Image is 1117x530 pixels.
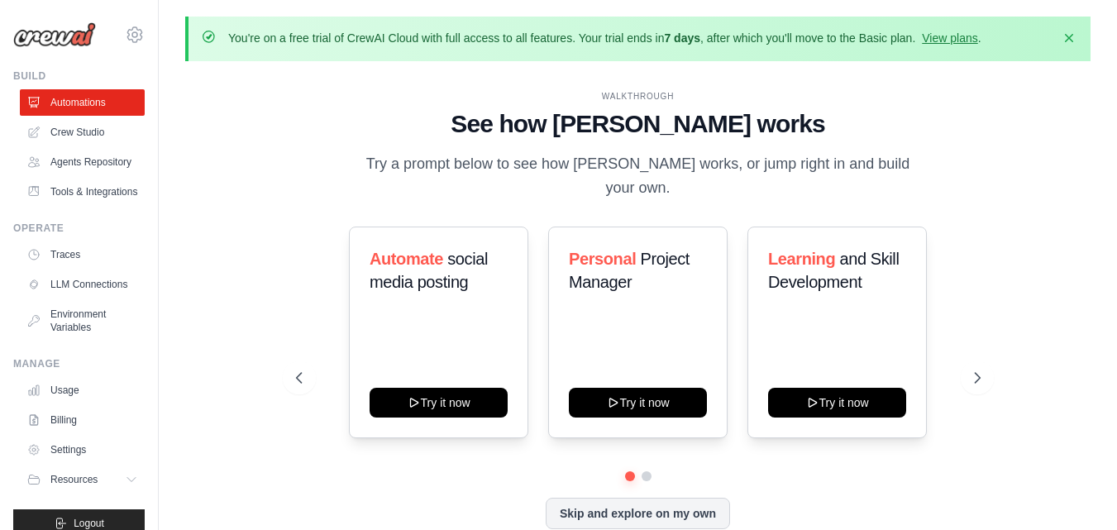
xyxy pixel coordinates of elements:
p: Try a prompt below to see how [PERSON_NAME] works, or jump right in and build your own. [360,152,916,201]
a: Crew Studio [20,119,145,146]
span: Automate [370,250,443,268]
span: Personal [569,250,636,268]
span: Project Manager [569,250,690,291]
span: Resources [50,473,98,486]
div: Manage [13,357,145,370]
a: Billing [20,407,145,433]
a: Usage [20,377,145,403]
div: Build [13,69,145,83]
a: View plans [922,31,977,45]
span: Learning [768,250,835,268]
a: Tools & Integrations [20,179,145,205]
img: Logo [13,22,96,47]
button: Try it now [569,388,707,418]
button: Resources [20,466,145,493]
p: You're on a free trial of CrewAI Cloud with full access to all features. Your trial ends in , aft... [228,30,981,46]
strong: 7 days [664,31,700,45]
h1: See how [PERSON_NAME] works [296,109,981,139]
button: Try it now [370,388,508,418]
a: Agents Repository [20,149,145,175]
a: Traces [20,241,145,268]
span: social media posting [370,250,488,291]
div: Operate [13,222,145,235]
a: Environment Variables [20,301,145,341]
button: Try it now [768,388,906,418]
div: WALKTHROUGH [296,90,981,103]
span: Logout [74,517,104,530]
button: Skip and explore on my own [546,498,730,529]
a: Settings [20,437,145,463]
a: Automations [20,89,145,116]
a: LLM Connections [20,271,145,298]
